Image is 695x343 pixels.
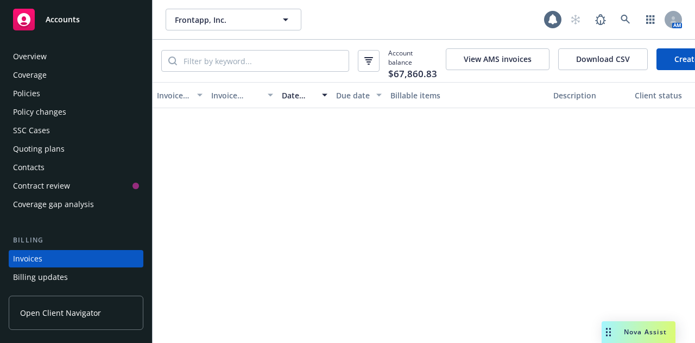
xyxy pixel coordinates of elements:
[13,85,40,102] div: Policies
[207,82,277,108] button: Invoice amount
[13,196,94,213] div: Coverage gap analysis
[446,48,549,70] button: View AMS invoices
[602,321,675,343] button: Nova Assist
[13,250,42,267] div: Invoices
[13,122,50,139] div: SSC Cases
[13,48,47,65] div: Overview
[175,14,269,26] span: Frontapp, Inc.
[13,269,68,286] div: Billing updates
[9,103,143,121] a: Policy changes
[13,140,65,158] div: Quoting plans
[602,321,615,343] div: Drag to move
[9,66,143,84] a: Coverage
[177,51,349,71] input: Filter by keyword...
[9,177,143,195] a: Contract review
[390,90,545,101] div: Billable items
[13,159,45,176] div: Contacts
[20,307,101,319] span: Open Client Navigator
[388,48,437,73] span: Account balance
[9,250,143,267] a: Invoices
[277,82,332,108] button: Date issued
[615,9,636,30] a: Search
[565,9,586,30] a: Start snowing
[590,9,611,30] a: Report a Bug
[9,85,143,102] a: Policies
[558,48,648,70] button: Download CSV
[332,82,386,108] button: Due date
[624,327,667,336] span: Nova Assist
[9,235,143,246] div: Billing
[211,90,261,101] div: Invoice amount
[153,82,207,108] button: Invoice ID
[336,90,370,101] div: Due date
[13,103,66,121] div: Policy changes
[166,9,301,30] button: Frontapp, Inc.
[168,57,177,65] svg: Search
[9,122,143,139] a: SSC Cases
[9,196,143,213] a: Coverage gap analysis
[388,67,437,81] span: $67,860.83
[13,177,70,195] div: Contract review
[46,15,80,24] span: Accounts
[9,269,143,286] a: Billing updates
[9,140,143,158] a: Quoting plans
[157,90,191,101] div: Invoice ID
[9,48,143,65] a: Overview
[553,90,626,101] div: Description
[9,159,143,176] a: Contacts
[640,9,661,30] a: Switch app
[386,82,549,108] button: Billable items
[282,90,315,101] div: Date issued
[9,4,143,35] a: Accounts
[13,66,47,84] div: Coverage
[549,82,630,108] button: Description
